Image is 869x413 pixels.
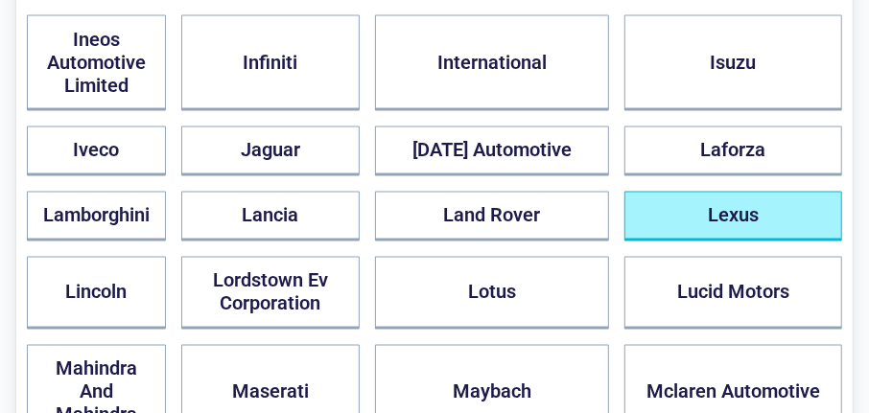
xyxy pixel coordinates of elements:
button: Isuzu [624,15,842,111]
button: Ineos Automotive Limited [27,15,166,111]
button: International [375,15,609,111]
button: Laforza [624,126,842,176]
button: Lucid Motors [624,257,842,330]
button: [DATE] Automotive [375,126,609,176]
button: Land Rover [375,192,609,241]
button: Lotus [375,257,609,330]
button: Iveco [27,126,166,176]
button: Lexus [624,192,842,241]
button: Lincoln [27,257,166,330]
button: Lordstown Ev Corporation [181,257,360,330]
button: Lamborghini [27,192,166,241]
button: Infiniti [181,15,360,111]
button: Lancia [181,192,360,241]
button: Jaguar [181,126,360,176]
